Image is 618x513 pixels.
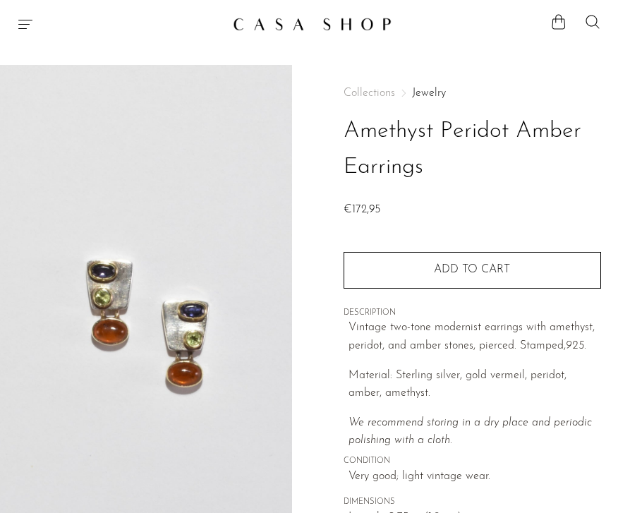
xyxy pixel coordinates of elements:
p: Vintage two-tone modernist earrings with amethyst, peridot, and amber stones, pierced. Stamped, [349,319,601,355]
button: Add to cart [344,252,601,289]
em: 925. [566,340,586,351]
h1: Amethyst Peridot Amber Earrings [344,114,601,186]
i: We recommend storing in a dry place and periodic polishing with a cloth. [349,417,592,447]
span: €172,95 [344,204,380,215]
button: Menu [17,16,34,32]
span: DIMENSIONS [344,496,601,509]
span: CONDITION [344,455,601,468]
span: Very good; light vintage wear. [349,468,601,486]
span: Add to cart [434,264,510,275]
nav: Breadcrumbs [344,87,601,99]
p: Material: Sterling silver, gold vermeil, peridot, amber, amethyst. [349,367,601,403]
span: Collections [344,87,395,99]
a: Jewelry [412,87,446,99]
span: DESCRIPTION [344,307,601,320]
